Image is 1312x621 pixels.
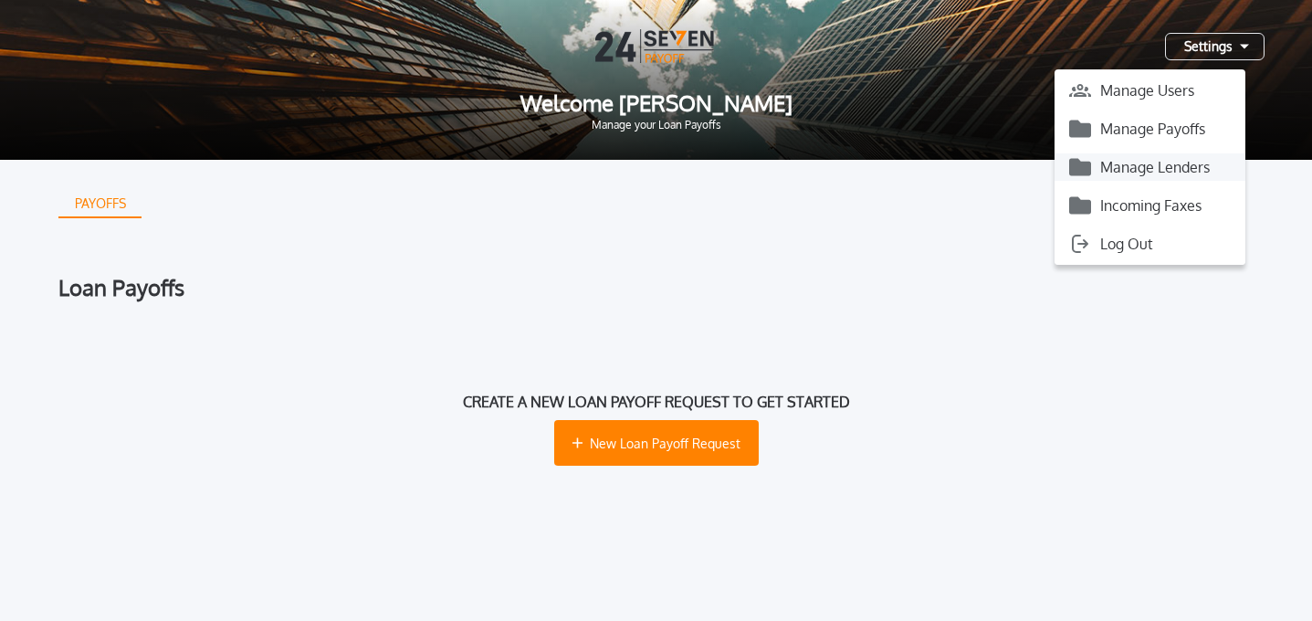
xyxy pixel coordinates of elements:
div: Loan Payoffs [58,277,1254,299]
img: icon [1069,118,1091,140]
button: PAYOFFS [58,189,142,218]
img: icon [1069,79,1091,101]
img: Logo [595,29,718,63]
img: icon [1069,233,1091,255]
span: New Loan Payoff Request [590,434,740,453]
div: PAYOFFS [60,189,141,218]
button: Manage Payoffs [1055,115,1245,142]
h1: Create a new loan payoff request to get started [463,391,850,413]
img: icon [1069,195,1091,216]
button: Manage Users [1055,77,1245,104]
span: Welcome [PERSON_NAME] [29,92,1283,114]
button: Settings [1165,33,1265,60]
button: Manage Lenders [1055,153,1245,181]
button: New Loan Payoff Request [554,420,759,466]
button: Log Out [1055,230,1245,258]
img: icon [1069,156,1091,178]
span: Manage your Loan Payoffs [29,120,1283,131]
button: Incoming Faxes [1055,192,1245,219]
